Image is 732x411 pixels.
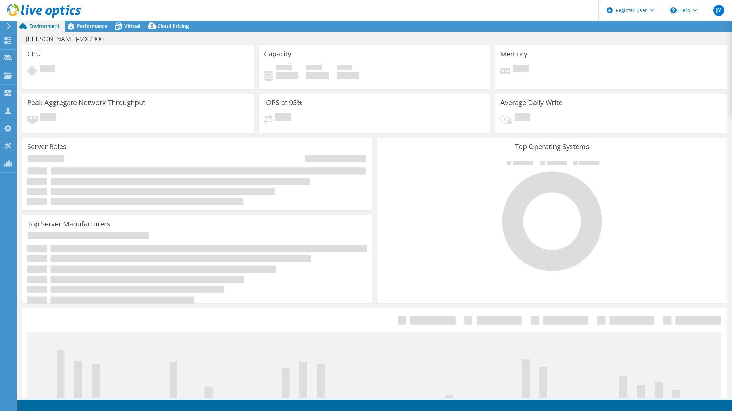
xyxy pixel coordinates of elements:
span: Environment [29,23,60,29]
h3: CPU [27,50,41,58]
h4: 0 GiB [306,72,329,79]
span: Used [276,65,292,72]
span: Virtual [124,23,140,29]
h3: Average Daily Write [500,99,562,106]
span: Total [337,65,352,72]
span: Cloud Pricing [157,23,189,29]
svg: \n [670,7,677,13]
span: Free [306,65,322,72]
h3: Top Server Manufacturers [27,220,110,228]
span: Performance [77,23,107,29]
span: JY [713,5,724,16]
span: Pending [515,113,530,123]
h4: 0 GiB [337,72,359,79]
span: Pending [275,113,291,123]
h3: Memory [500,50,527,58]
span: Pending [40,65,55,74]
h3: Server Roles [27,143,67,151]
h1: [PERSON_NAME]-MX7000 [22,35,114,43]
h3: Peak Aggregate Network Throughput [27,99,145,106]
span: Pending [513,65,529,74]
span: Pending [40,113,56,123]
h3: IOPS at 95% [264,99,303,106]
h3: Capacity [264,50,291,58]
h4: 0 GiB [276,72,298,79]
h3: Top Operating Systems [382,143,722,151]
